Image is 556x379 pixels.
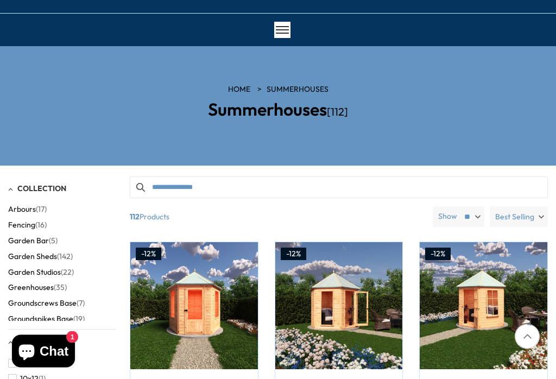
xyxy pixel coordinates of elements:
[281,248,306,261] div: -12%
[61,268,74,277] span: (22)
[8,280,67,296] button: Greenhouses (35)
[147,100,409,119] h2: Summerhouses
[35,221,47,230] span: (16)
[327,105,348,119] span: [112]
[267,85,328,96] a: Summerhouses
[8,249,73,265] button: Garden Sheds (142)
[8,312,85,327] button: Groundspikes Base (19)
[8,237,49,246] span: Garden Bar
[8,315,73,324] span: Groundspikes Base
[490,207,548,228] label: Best Selling
[438,212,457,223] label: Show
[228,85,250,96] a: HOME
[73,315,85,324] span: (19)
[49,237,58,246] span: (5)
[8,221,35,230] span: Fencing
[130,177,548,199] input: Search products
[57,252,73,262] span: (142)
[8,283,54,293] span: Greenhouses
[8,356,48,371] button: 10x10
[36,205,47,214] span: (17)
[8,202,47,218] button: Arbours (17)
[8,233,58,249] button: Garden Bar (5)
[136,248,161,261] div: -12%
[8,218,47,233] button: Fencing (16)
[495,207,534,228] span: Best Selling
[8,268,61,277] span: Garden Studios
[130,207,140,228] b: 112
[8,265,74,281] button: Garden Studios (22)
[8,205,36,214] span: Arbours
[54,283,67,293] span: (35)
[125,207,428,228] span: Products
[77,299,85,308] span: (7)
[8,296,85,312] button: Groundscrews Base (7)
[425,248,451,261] div: -12%
[8,299,77,308] span: Groundscrews Base
[17,184,66,194] span: Collection
[9,335,78,370] inbox-online-store-chat: Shopify online store chat
[8,252,57,262] span: Garden Sheds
